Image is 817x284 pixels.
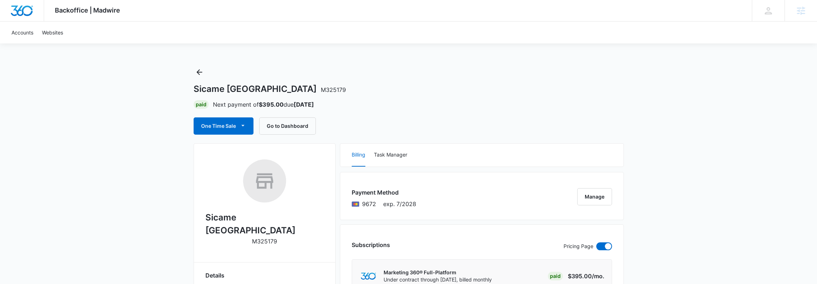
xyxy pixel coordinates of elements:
[259,101,284,108] strong: $395.00
[259,117,316,135] button: Go to Dashboard
[194,66,205,78] button: Back
[362,200,376,208] span: Mastercard ending with
[352,144,365,167] button: Billing
[548,272,563,280] div: Paid
[564,242,593,250] p: Pricing Page
[577,188,612,205] button: Manage
[592,273,604,280] span: /mo.
[205,211,324,237] h2: Sicame [GEOGRAPHIC_DATA]
[352,241,390,249] h3: Subscriptions
[55,6,120,14] span: Backoffice | Madwire
[361,273,376,280] img: marketing360Logo
[205,271,224,280] span: Details
[252,237,277,246] p: M325179
[383,200,416,208] span: exp. 7/2028
[321,86,346,93] span: M325179
[194,84,346,94] h1: Sicame [GEOGRAPHIC_DATA]
[384,276,492,283] p: Under contract through [DATE], billed monthly
[568,272,604,280] p: $395.00
[213,100,314,109] p: Next payment of due
[7,22,38,43] a: Accounts
[194,100,209,109] div: Paid
[374,144,407,167] button: Task Manager
[38,22,67,43] a: Websites
[194,117,253,135] button: One Time Sale
[384,269,492,276] p: Marketing 360® Full-Platform
[352,188,416,197] h3: Payment Method
[294,101,314,108] strong: [DATE]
